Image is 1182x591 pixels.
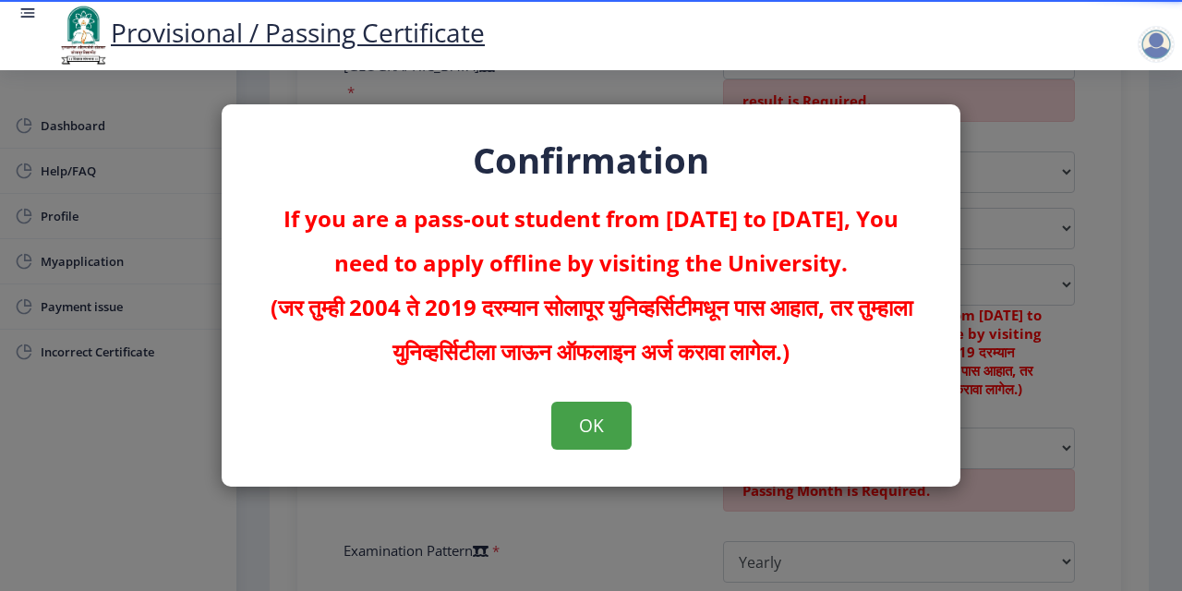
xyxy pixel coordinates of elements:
strong: (जर तुम्ही 2004 ते 2019 दरम्यान सोलापूर युनिव्हर्सिटीमधून पास आहात, तर तुम्हाला युनिव्हर्सिटीला ज... [271,292,912,367]
h2: Confirmation [259,141,923,178]
a: Provisional / Passing Certificate [55,15,485,50]
img: logo [55,4,111,66]
button: OK [551,402,632,450]
p: If you are a pass-out student from [DATE] to [DATE], You need to apply offline by visiting the Un... [259,197,923,374]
